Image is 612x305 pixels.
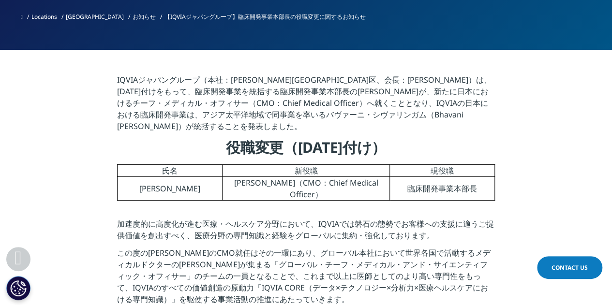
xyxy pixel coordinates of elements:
[117,218,495,247] p: 加速度的に高度化が進む医療・ヘルスケア分野において、IQVIAでは磐石の態勢でお客様への支援に適うご提供価値を創出すべく、医療分野の専門知識と経験をグローバルに集約・強化しております。
[164,13,366,21] span: 【IQVIAジャパングループ】臨床開発事業本部長の役職変更に関するお知らせ
[117,74,495,138] p: IQVIAジャパングループ（本社：[PERSON_NAME][GEOGRAPHIC_DATA]区、会長：[PERSON_NAME]）は、[DATE]付けをもって、臨床開発事業を統括する臨床開発事...
[390,165,495,177] td: 現役職
[31,13,57,21] a: Locations
[66,13,124,21] a: [GEOGRAPHIC_DATA]
[118,165,223,177] td: 氏名
[222,177,390,201] td: [PERSON_NAME]（CMO：Chief Medical Officer）
[390,177,495,201] td: 臨床開発事業本部長
[537,256,602,279] a: Contact Us
[552,263,588,272] span: Contact Us
[133,13,156,21] a: お知らせ
[222,165,390,177] td: 新役職
[226,137,386,157] strong: 役職変更（[DATE]付け）
[6,276,30,300] button: Cookie 設定
[118,177,223,201] td: [PERSON_NAME]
